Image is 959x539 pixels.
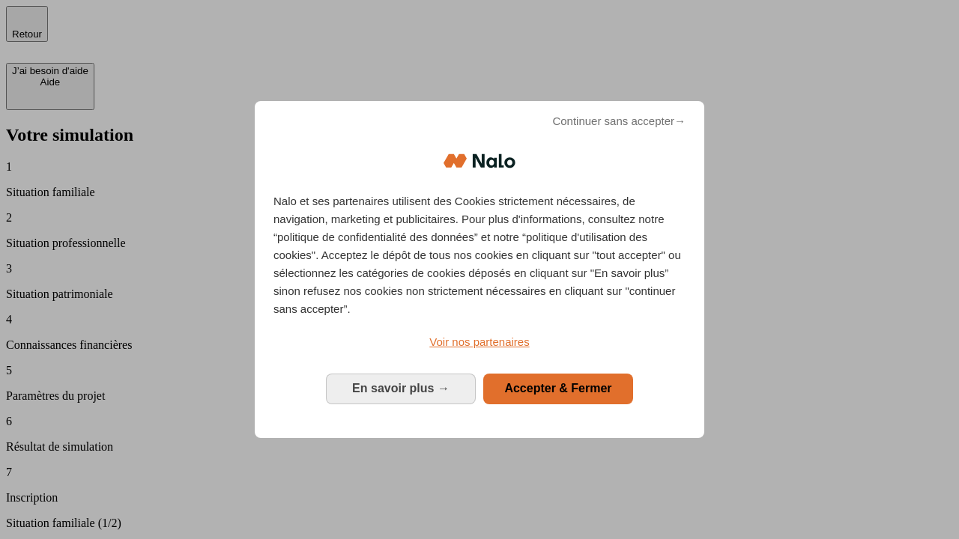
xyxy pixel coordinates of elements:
[352,382,450,395] span: En savoir plus →
[429,335,529,348] span: Voir nos partenaires
[255,101,704,437] div: Bienvenue chez Nalo Gestion du consentement
[504,382,611,395] span: Accepter & Fermer
[273,333,686,351] a: Voir nos partenaires
[326,374,476,404] button: En savoir plus: Configurer vos consentements
[444,138,515,183] img: Logo
[552,112,686,130] span: Continuer sans accepter→
[483,374,633,404] button: Accepter & Fermer: Accepter notre traitement des données et fermer
[273,192,686,318] p: Nalo et ses partenaires utilisent des Cookies strictement nécessaires, de navigation, marketing e...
